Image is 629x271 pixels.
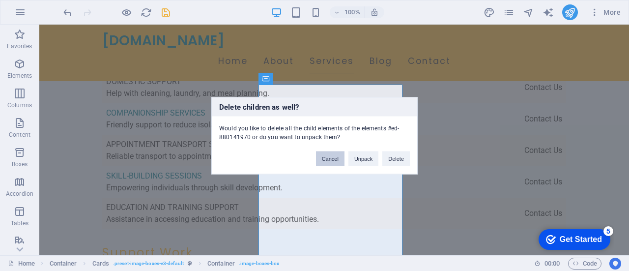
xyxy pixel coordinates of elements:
[212,97,417,116] h3: Delete children as well?
[73,2,83,12] div: 5
[212,116,417,141] div: Would you like to delete all the child elements of the elements #ed-880141970 or do you want to u...
[382,151,410,166] button: Delete
[8,5,80,26] div: Get Started 5 items remaining, 0% complete
[29,11,71,20] div: Get Started
[316,151,344,166] button: Cancel
[348,151,378,166] button: Unpack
